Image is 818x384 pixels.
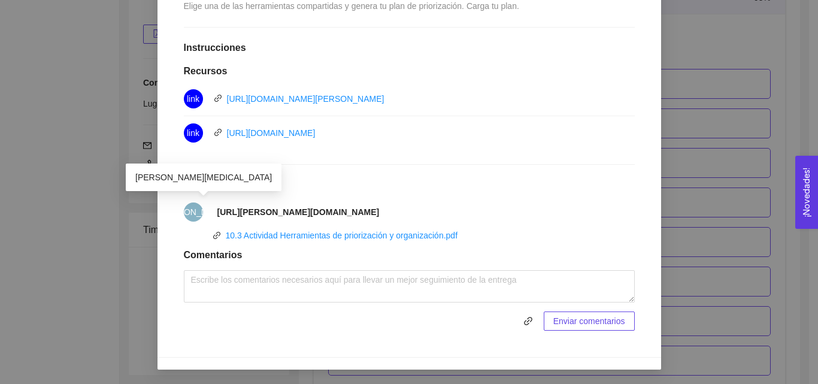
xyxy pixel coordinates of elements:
[227,94,384,104] a: [URL][DOMAIN_NAME][PERSON_NAME]
[519,312,538,331] button: link
[227,128,316,138] a: [URL][DOMAIN_NAME]
[184,249,635,261] h1: Comentarios
[544,312,635,331] button: Enviar comentarios
[184,65,635,77] h1: Recursos
[519,316,538,326] span: link
[214,128,222,137] span: link
[213,231,221,240] span: link
[184,42,635,54] h1: Instrucciones
[217,207,380,217] strong: [URL][PERSON_NAME][DOMAIN_NAME]
[187,123,199,143] span: link
[226,231,458,240] a: 10.3 Actividad Herramientas de priorización y organización.pdf
[214,94,222,102] span: link
[184,1,519,11] span: Elige una de las herramientas compartidas y genera tu plan de priorización. Carga tu plan.
[187,89,199,108] span: link
[795,156,818,229] button: Open Feedback Widget
[184,179,635,191] h1: Historial de entrega
[519,316,537,326] span: link
[159,202,228,222] span: [PERSON_NAME]
[553,315,625,328] span: Enviar comentarios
